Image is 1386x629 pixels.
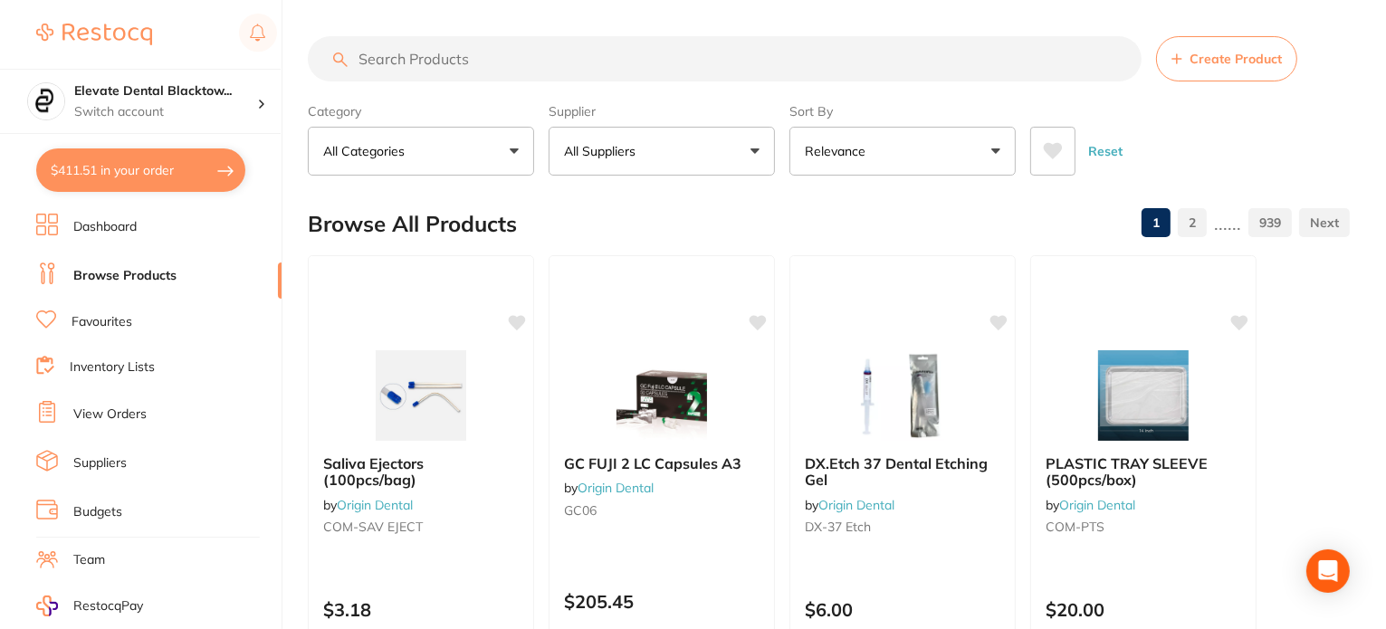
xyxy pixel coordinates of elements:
p: All Categories [323,142,412,160]
span: by [323,497,413,513]
span: DX.Etch 37 Dental Etching Gel [805,454,988,489]
img: Saliva Ejectors (100pcs/bag) [362,350,480,441]
button: Create Product [1156,36,1297,81]
input: Search Products [308,36,1142,81]
span: by [1046,497,1135,513]
span: RestocqPay [73,597,143,615]
a: 2 [1178,205,1207,241]
label: Supplier [549,103,775,119]
a: Budgets [73,503,122,521]
a: Origin Dental [578,480,654,496]
p: $6.00 [805,599,1000,620]
img: Restocq Logo [36,24,152,45]
img: RestocqPay [36,596,58,616]
p: ...... [1214,213,1241,233]
button: All Categories [308,127,534,176]
img: GC FUJI 2 LC Capsules A3 [603,350,721,441]
button: $411.51 in your order [36,148,245,192]
p: All Suppliers [564,142,643,160]
a: Inventory Lists [70,358,155,376]
a: Suppliers [73,454,127,472]
span: DX-37 Etch [805,519,871,535]
a: Team [73,551,105,569]
a: Dashboard [73,218,137,236]
span: GC FUJI 2 LC Capsules A3 [564,454,741,472]
p: $3.18 [323,599,519,620]
p: $20.00 [1046,599,1241,620]
span: COM-PTS [1046,519,1104,535]
span: by [564,480,654,496]
span: Saliva Ejectors (100pcs/bag) [323,454,424,489]
label: Sort By [789,103,1016,119]
a: Browse Products [73,267,177,285]
b: Saliva Ejectors (100pcs/bag) [323,455,519,489]
span: by [805,497,894,513]
img: Elevate Dental Blacktown [28,83,64,119]
label: Category [308,103,534,119]
img: PLASTIC TRAY SLEEVE (500pcs/box) [1085,350,1202,441]
a: Restocq Logo [36,14,152,55]
h2: Browse All Products [308,212,517,237]
a: RestocqPay [36,596,143,616]
b: DX.Etch 37 Dental Etching Gel [805,455,1000,489]
a: Origin Dental [818,497,894,513]
a: 1 [1142,205,1171,241]
span: Create Product [1190,52,1282,66]
a: Favourites [72,313,132,331]
b: PLASTIC TRAY SLEEVE (500pcs/box) [1046,455,1241,489]
a: Origin Dental [337,497,413,513]
button: All Suppliers [549,127,775,176]
div: Open Intercom Messenger [1306,549,1350,593]
button: Reset [1083,127,1128,176]
button: Relevance [789,127,1016,176]
p: Switch account [74,103,257,121]
a: Origin Dental [1059,497,1135,513]
span: COM-SAV EJECT [323,519,423,535]
img: DX.Etch 37 Dental Etching Gel [844,350,961,441]
h4: Elevate Dental Blacktown [74,82,257,100]
a: 939 [1248,205,1292,241]
span: GC06 [564,502,597,519]
p: $205.45 [564,591,760,612]
b: GC FUJI 2 LC Capsules A3 [564,455,760,472]
span: PLASTIC TRAY SLEEVE (500pcs/box) [1046,454,1208,489]
p: Relevance [805,142,873,160]
a: View Orders [73,405,147,424]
